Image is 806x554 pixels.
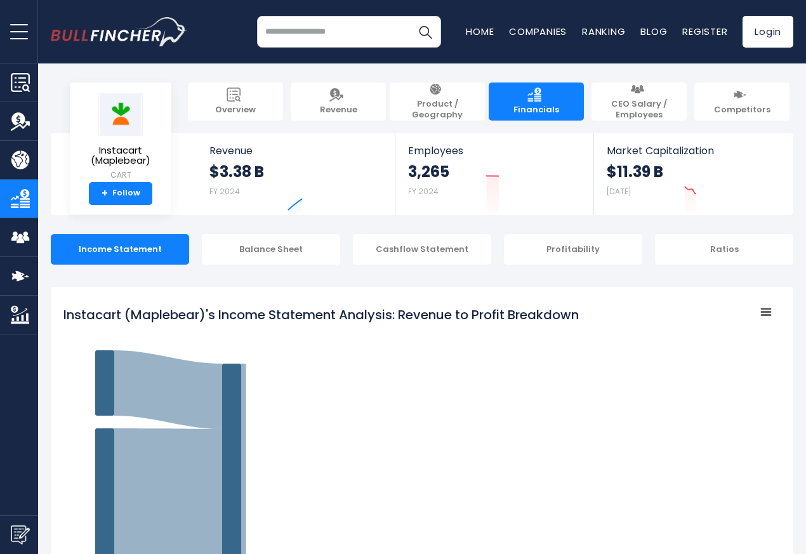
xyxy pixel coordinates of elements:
a: Financials [489,82,584,121]
div: Cashflow Statement [353,234,491,265]
a: CEO Salary / Employees [591,82,687,121]
span: Revenue [209,145,383,157]
button: Search [409,16,441,48]
strong: 3,265 [408,162,449,181]
a: Competitors [694,82,789,121]
a: Ranking [582,25,625,38]
a: Companies [509,25,567,38]
strong: $3.38 B [209,162,264,181]
span: Instacart (Maplebear) [80,145,161,166]
small: FY 2024 [209,186,240,197]
a: Blog [640,25,667,38]
span: Product / Geography [396,99,479,121]
small: CART [80,169,161,181]
a: Employees 3,265 FY 2024 [395,133,593,215]
div: Income Statement [51,234,189,265]
a: Overview [188,82,283,121]
small: FY 2024 [408,186,439,197]
span: Market Capitalization [607,145,779,157]
a: Product / Geography [390,82,485,121]
strong: $11.39 B [607,162,663,181]
tspan: Instacart (Maplebear)'s Income Statement Analysis: Revenue to Profit Breakdown [63,306,579,324]
a: Home [466,25,494,38]
a: Go to homepage [51,17,187,46]
a: Login [743,16,793,48]
img: bullfincher logo [51,17,187,46]
div: Profitability [504,234,642,265]
span: Overview [215,105,256,115]
a: Revenue $3.38 B FY 2024 [197,133,395,215]
span: Employees [408,145,580,157]
span: Competitors [714,105,770,115]
span: Financials [513,105,559,115]
a: Instacart (Maplebear) CART [79,93,162,182]
a: Market Capitalization $11.39 B [DATE] [594,133,792,215]
strong: + [102,188,108,199]
span: CEO Salary / Employees [598,99,680,121]
div: Balance Sheet [202,234,340,265]
div: Ratios [655,234,793,265]
a: Revenue [291,82,386,121]
a: Register [682,25,727,38]
span: Revenue [320,105,357,115]
small: [DATE] [607,186,631,197]
a: +Follow [89,182,152,205]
